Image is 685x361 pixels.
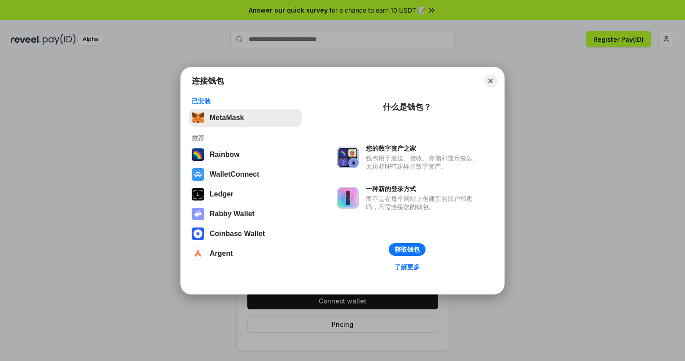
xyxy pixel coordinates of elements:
img: svg+xml,%3Csvg%20xmlns%3D%22http%3A%2F%2Fwww.w3.org%2F2000%2Fsvg%22%20fill%3D%22none%22%20viewBox... [337,187,359,209]
div: 推荐 [192,134,299,142]
div: Argent [210,250,233,258]
div: Ledger [210,190,233,198]
div: MetaMask [210,114,244,122]
img: svg+xml,%3Csvg%20width%3D%2228%22%20height%3D%2228%22%20viewBox%3D%220%200%2028%2028%22%20fill%3D... [192,168,204,181]
img: svg+xml,%3Csvg%20width%3D%22120%22%20height%3D%22120%22%20viewBox%3D%220%200%20120%20120%22%20fil... [192,148,204,161]
div: Rainbow [210,151,240,159]
div: 而不是在每个网站上创建新的账户和密码，只需连接您的钱包。 [366,195,477,211]
img: svg+xml,%3Csvg%20xmlns%3D%22http%3A%2F%2Fwww.w3.org%2F2000%2Fsvg%22%20width%3D%2228%22%20height%3... [192,188,204,201]
div: Rabby Wallet [210,210,255,218]
div: 钱包用于发送、接收、存储和显示像以太坊和NFT这样的数字资产。 [366,154,477,170]
button: MetaMask [189,109,302,127]
div: 一种新的登录方式 [366,185,477,193]
img: svg+xml,%3Csvg%20width%3D%2228%22%20height%3D%2228%22%20viewBox%3D%220%200%2028%2028%22%20fill%3D... [192,247,204,260]
div: 您的数字资产之家 [366,144,477,152]
button: Argent [189,245,302,263]
div: 获取钱包 [395,245,420,254]
button: Ledger [189,185,302,203]
img: svg+xml,%3Csvg%20xmlns%3D%22http%3A%2F%2Fwww.w3.org%2F2000%2Fsvg%22%20fill%3D%22none%22%20viewBox... [192,208,204,220]
button: WalletConnect [189,165,302,183]
div: 了解更多 [395,263,420,271]
img: svg+xml,%3Csvg%20width%3D%2228%22%20height%3D%2228%22%20viewBox%3D%220%200%2028%2028%22%20fill%3D... [192,227,204,240]
div: Coinbase Wallet [210,230,265,238]
button: Coinbase Wallet [189,225,302,243]
div: WalletConnect [210,170,259,178]
button: Close [484,75,497,87]
img: svg+xml,%3Csvg%20fill%3D%22none%22%20height%3D%2233%22%20viewBox%3D%220%200%2035%2033%22%20width%... [192,111,204,124]
img: svg+xml,%3Csvg%20xmlns%3D%22http%3A%2F%2Fwww.w3.org%2F2000%2Fsvg%22%20fill%3D%22none%22%20viewBox... [337,147,359,168]
div: 已安装 [192,97,299,105]
button: 获取钱包 [389,243,426,256]
div: 什么是钱包？ [383,102,431,112]
button: Rainbow [189,146,302,164]
h1: 连接钱包 [192,76,224,86]
a: 了解更多 [389,261,425,273]
button: Rabby Wallet [189,205,302,223]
